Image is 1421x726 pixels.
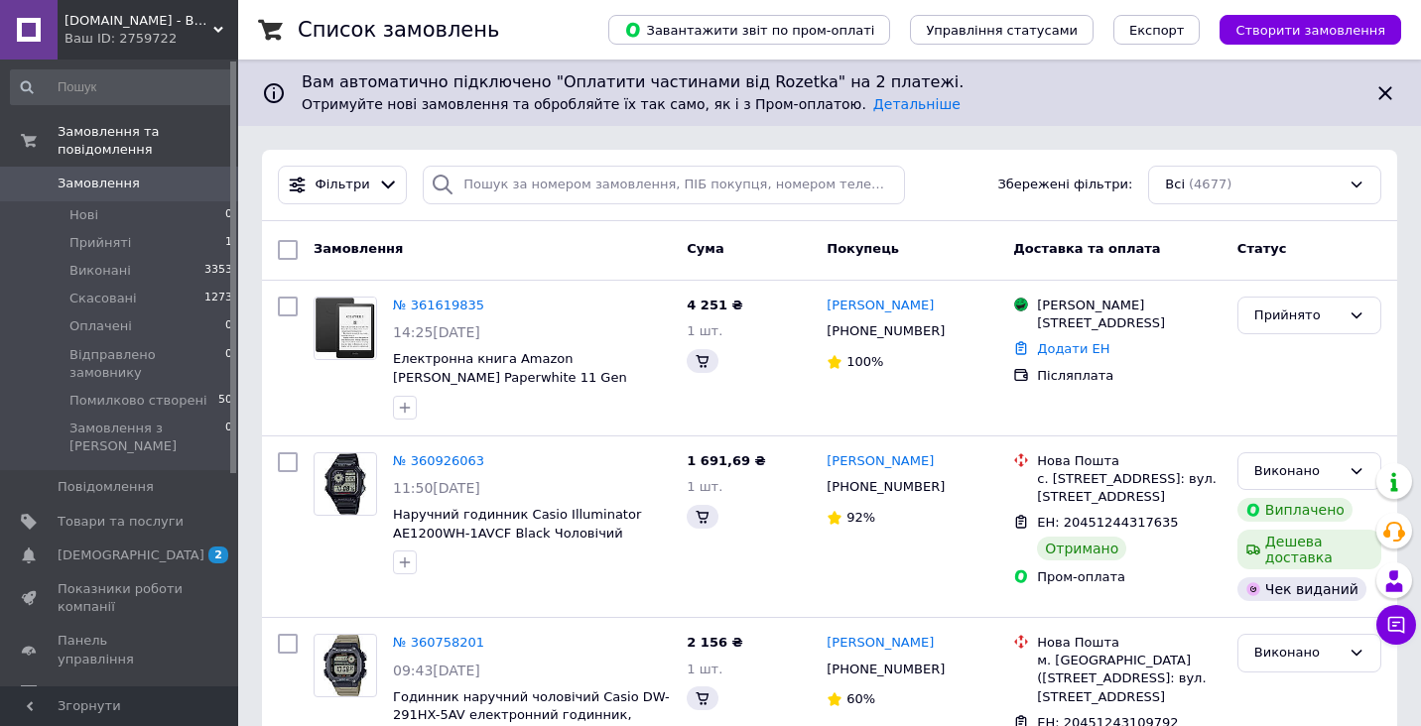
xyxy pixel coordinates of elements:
div: Виконано [1254,643,1341,664]
span: 4 251 ₴ [687,298,742,312]
span: Всі [1165,176,1185,194]
span: 2 [208,546,228,563]
a: [PERSON_NAME] [827,452,934,471]
span: Замовлення з [PERSON_NAME] [69,420,225,455]
a: № 360926063 [393,453,484,468]
span: Виконані [69,262,131,280]
input: Пошук [10,69,234,105]
a: Наручний годинник Casio Illuminator AE1200WH-1AVCF Black Чоловічий електронний годинник із волого... [393,507,641,577]
a: [PERSON_NAME] [827,634,934,653]
a: № 361619835 [393,298,484,312]
span: 1 шт. [687,323,722,338]
span: ЕН: 20451244317635 [1037,515,1178,530]
div: Післяплата [1037,367,1222,385]
span: [DEMOGRAPHIC_DATA] [58,546,204,564]
span: 09:43[DATE] [393,663,480,678]
button: Чат з покупцем [1376,605,1416,645]
span: Вам автоматично підключено "Оплатити частинами від Rozetka" на 2 платежі. [302,71,1357,94]
div: с. [STREET_ADDRESS]: вул. [STREET_ADDRESS] [1037,470,1222,506]
span: Оплачені [69,317,132,335]
span: Завантажити звіт по пром-оплаті [624,21,874,39]
span: (4677) [1189,177,1231,191]
span: Отримуйте нові замовлення та обробляйте їх так само, як і з Пром-оплатою. [302,96,961,112]
span: Панель управління [58,632,184,667]
a: [PERSON_NAME] [827,297,934,315]
div: Виплачено [1237,498,1353,522]
span: Помилково створені [69,392,207,410]
span: Відгуки [58,684,109,702]
div: [PHONE_NUMBER] [823,657,949,682]
div: Отримано [1037,537,1126,560]
span: Доставка та оплата [1013,241,1160,256]
span: 14:25[DATE] [393,324,480,340]
a: Фото товару [314,297,377,360]
span: Створити замовлення [1235,23,1385,38]
span: Прийняті [69,234,131,252]
a: Створити замовлення [1200,22,1401,37]
span: Замовлення [314,241,403,256]
div: Прийнято [1254,305,1341,326]
div: [STREET_ADDRESS] [1037,314,1222,332]
span: Показники роботи компанії [58,580,184,616]
span: 100% [846,354,883,369]
span: Статус [1237,241,1287,256]
span: Скасовані [69,290,137,307]
span: ProGadget.com.ua - Ваш СВІТ персональної електроніки! [65,12,213,30]
span: 50 [218,392,232,410]
div: Виконано [1254,461,1341,482]
button: Експорт [1113,15,1201,45]
a: Детальніше [873,96,961,112]
span: Збережені фільтри: [997,176,1132,194]
span: Товари та послуги [58,513,184,531]
span: Фільтри [316,176,370,194]
img: Фото товару [324,453,365,515]
span: Управління статусами [926,23,1078,38]
span: Повідомлення [58,478,154,496]
span: 0 [225,346,232,382]
input: Пошук за номером замовлення, ПІБ покупця, номером телефону, Email, номером накладної [423,166,904,204]
span: 1 шт. [687,479,722,494]
span: Відправлено замовнику [69,346,225,382]
div: Нова Пошта [1037,634,1222,652]
span: 60% [846,691,875,706]
div: Нова Пошта [1037,452,1222,470]
div: [PHONE_NUMBER] [823,318,949,344]
span: 1 шт. [687,662,722,676]
span: 0 [225,420,232,455]
button: Завантажити звіт по пром-оплаті [608,15,890,45]
span: Покупець [827,241,899,256]
span: Замовлення та повідомлення [58,123,238,159]
button: Управління статусами [910,15,1094,45]
span: Замовлення [58,175,140,192]
span: 1 [225,234,232,252]
span: 0 [225,317,232,335]
button: Створити замовлення [1220,15,1401,45]
div: Пром-оплата [1037,568,1222,586]
div: Ваш ID: 2759722 [65,30,238,48]
a: Електронна книга Amazon [PERSON_NAME] Paperwhite 11 Gen Екран 6,8", вбудована пам'ять 8 ГБ, настр... [393,351,638,422]
img: Фото товару [316,298,376,359]
span: 2 156 ₴ [687,635,742,650]
span: 1 691,69 ₴ [687,453,765,468]
span: 92% [846,510,875,525]
a: Додати ЕН [1037,341,1109,356]
div: Дешева доставка [1237,530,1381,569]
a: Фото товару [314,634,377,697]
h1: Список замовлень [298,18,499,42]
span: 3353 [204,262,232,280]
div: [PHONE_NUMBER] [823,474,949,500]
div: Чек виданий [1237,577,1366,601]
span: Cума [687,241,723,256]
a: № 360758201 [393,635,484,650]
a: Фото товару [314,452,377,516]
img: Фото товару [323,635,368,696]
span: Нові [69,206,98,224]
span: 11:50[DATE] [393,480,480,496]
span: Експорт [1129,23,1185,38]
div: [PERSON_NAME] [1037,297,1222,314]
div: м. [GEOGRAPHIC_DATA] ([STREET_ADDRESS]: вул. [STREET_ADDRESS] [1037,652,1222,706]
span: 1273 [204,290,232,307]
span: 0 [225,206,232,224]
